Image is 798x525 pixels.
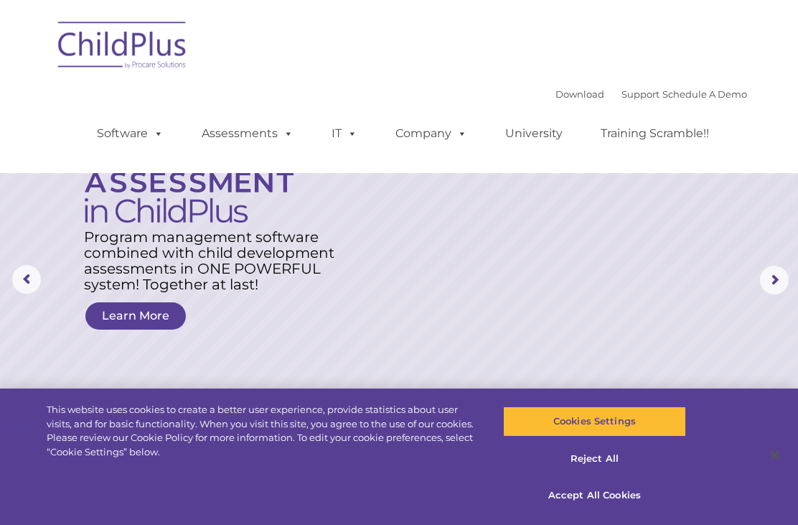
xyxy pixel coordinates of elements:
[51,11,194,83] img: ChildPlus by Procare Solutions
[47,403,479,459] div: This website uses cookies to create a better user experience, provide statistics about user visit...
[317,119,372,148] a: IT
[586,119,723,148] a: Training Scramble!!
[759,440,791,471] button: Close
[555,88,747,100] font: |
[503,406,687,437] button: Cookies Settings
[491,119,577,148] a: University
[503,480,687,511] button: Accept All Cookies
[187,119,308,148] a: Assessments
[503,444,687,474] button: Reject All
[381,119,482,148] a: Company
[84,229,339,292] rs-layer: Program management software combined with child development assessments in ONE POWERFUL system! T...
[555,88,604,100] a: Download
[85,302,186,330] a: Learn More
[662,88,747,100] a: Schedule A Demo
[621,88,659,100] a: Support
[83,119,178,148] a: Software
